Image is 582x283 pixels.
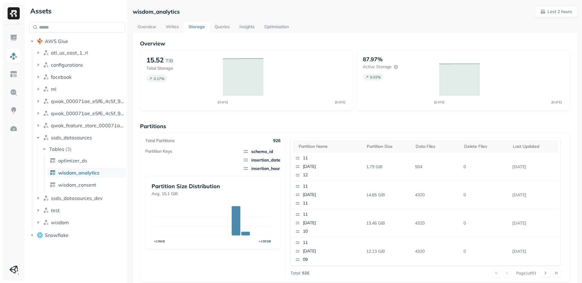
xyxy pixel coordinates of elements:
button: qwak_feature_store_000071ae_e5f6_4c5f_97ab_2b533d00d294 [35,121,125,130]
span: insertion_hour [243,165,280,171]
p: 4320 [413,218,461,228]
p: 926 [302,270,309,276]
span: ml [51,86,56,92]
a: Storage [184,22,210,33]
span: qwak_feature_store_000071ae_e5f6_4c5f_97ab_2b533d00d294 [51,122,125,128]
img: namespace [43,98,49,104]
p: Sep 11, 2025 [510,161,559,172]
p: 11 [303,240,362,246]
p: 4320 [413,246,461,257]
button: 11[DATE]10 [293,209,364,237]
button: 11[DATE]11 [293,181,364,209]
button: atl_us_east_1_rl [35,48,125,58]
span: schema_id [243,148,280,155]
p: 13.46 GiB [364,218,413,228]
span: ssds_datasources [51,135,92,141]
img: root [37,38,43,44]
p: 12.13 GiB [364,246,413,257]
p: 11 [303,155,362,161]
img: namespace [43,219,49,225]
p: 1.79 GiB [364,161,413,172]
a: Insights [235,22,259,33]
span: wisdom [51,219,69,225]
button: ssds_datasources_dev [35,193,125,203]
p: Partitions [140,123,570,130]
span: AWS Glue [45,38,68,44]
a: wisdom_analytics [47,168,126,178]
a: Overview [133,22,161,33]
p: Avg. 15.1 GiB [152,191,274,197]
p: [DATE] [303,164,362,170]
div: Partition size [367,144,410,149]
img: Query Explorer [10,88,18,96]
tspan: [DATE] [434,100,444,104]
button: 11[DATE]09 [293,237,364,265]
button: test [35,205,125,215]
img: Assets [10,52,18,60]
p: [DATE] [303,220,362,226]
div: Last updated [513,144,556,149]
img: namespace [43,62,49,68]
p: 0.02 % [370,75,381,79]
img: namespace [43,50,49,56]
p: 10 [303,228,362,235]
a: Writes [161,22,184,33]
tspan: >100GB [259,239,271,243]
p: TiB [166,57,173,64]
tspan: <10MB [154,239,165,243]
span: configurations [51,62,83,68]
img: table [50,170,56,176]
span: ssds_datasources_dev [51,195,103,201]
span: wisdom_analytics [58,170,99,176]
a: Optimization [259,22,294,33]
p: Active storage [363,64,392,70]
p: 11 [303,200,362,206]
a: Queries [210,22,235,33]
div: Assets [29,6,125,16]
p: 87.97% [363,56,383,63]
img: namespace [43,195,49,201]
p: Sep 11, 2025 [510,218,559,228]
span: optimizer_ds [58,158,87,164]
img: namespace [43,135,49,141]
img: Insights [10,107,18,115]
span: Snowflake [45,232,69,238]
span: atl_us_east_1_rl [51,50,88,56]
img: Ryft [8,7,20,19]
p: [DATE] [303,192,362,198]
img: root [37,232,43,238]
img: namespace [43,110,49,116]
button: Last 2 hours [535,6,577,17]
p: Total [290,270,300,276]
p: 0 [461,161,510,172]
span: test [51,207,60,213]
p: Total Storage [146,65,217,71]
img: Dashboard [10,34,18,42]
p: 15.52 [146,56,164,64]
img: Optimization [10,125,18,133]
p: Sep 11, 2025 [510,246,559,257]
p: Page 1 of 93 [516,270,536,276]
p: ( 3 ) [65,146,72,152]
img: namespace [43,74,49,80]
button: 11[DATE]12 [293,153,364,181]
a: wisdom_consent [47,180,126,190]
p: Partition Keys [145,148,172,154]
div: Partition name [299,144,361,149]
p: 09 [303,257,362,263]
p: Sep 11, 2025 [510,190,559,200]
div: Data Files [416,144,458,149]
span: wisdom_consent [58,182,96,188]
img: table [50,182,56,188]
button: wisdom [35,218,125,227]
img: Asset Explorer [10,70,18,78]
span: qwak_000071ae_e5f6_4c5f_97ab_2b533d00d294_analytics_data [51,98,125,104]
div: Delete Files [464,144,507,149]
img: namespace [43,207,49,213]
button: AWS Glue [29,36,125,46]
button: Tables(3) [41,144,126,154]
button: Snowflake [29,230,125,240]
a: optimizer_ds [47,156,126,165]
span: insertion_date [243,157,280,163]
button: ssds_datasources [35,133,125,142]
